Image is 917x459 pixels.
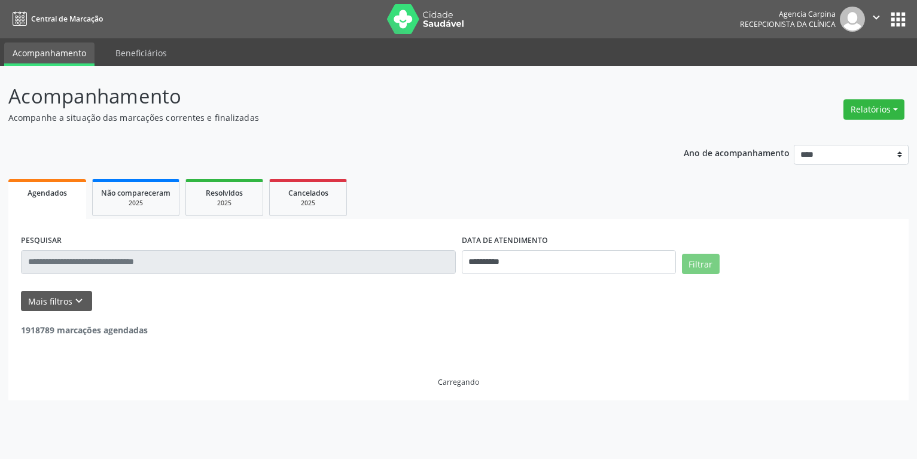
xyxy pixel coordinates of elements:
[288,188,328,198] span: Cancelados
[28,188,67,198] span: Agendados
[107,42,175,63] a: Beneficiários
[462,232,548,250] label: DATA DE ATENDIMENTO
[206,188,243,198] span: Resolvidos
[21,291,92,312] button: Mais filtroskeyboard_arrow_down
[843,99,904,120] button: Relatórios
[840,7,865,32] img: img
[888,9,909,30] button: apps
[682,254,720,274] button: Filtrar
[101,188,170,198] span: Não compareceram
[194,199,254,208] div: 2025
[101,199,170,208] div: 2025
[870,11,883,24] i: 
[684,145,790,160] p: Ano de acompanhamento
[72,294,86,308] i: keyboard_arrow_down
[8,111,639,124] p: Acompanhe a situação das marcações correntes e finalizadas
[8,9,103,29] a: Central de Marcação
[740,9,836,19] div: Agencia Carpina
[8,81,639,111] p: Acompanhamento
[31,14,103,24] span: Central de Marcação
[21,232,62,250] label: PESQUISAR
[278,199,338,208] div: 2025
[740,19,836,29] span: Recepcionista da clínica
[865,7,888,32] button: 
[4,42,95,66] a: Acompanhamento
[438,377,479,387] div: Carregando
[21,324,148,336] strong: 1918789 marcações agendadas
